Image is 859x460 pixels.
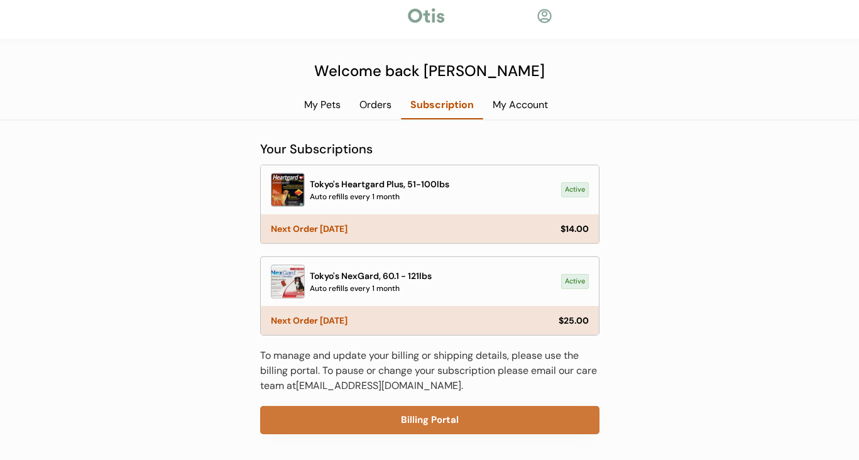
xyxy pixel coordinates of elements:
div: Welcome back [PERSON_NAME] [307,60,552,82]
div: Your Subscriptions [260,140,373,158]
div: $25.00 [559,316,589,325]
div: To manage and update your billing or shipping details, please use the billing portal. To pause or... [260,348,599,393]
div: My Account [483,98,557,112]
div: Auto refills every 1 month [310,191,400,202]
div: Active [561,182,589,197]
div: Next Order [DATE] [271,316,556,325]
div: Next Order [DATE] [271,224,558,233]
div: My Pets [295,98,350,112]
div: Active [561,274,589,288]
div: Tokyo's Heartgard Plus, 51-100lbs [310,178,449,191]
div: Subscription [401,98,483,112]
div: $14.00 [561,224,589,233]
div: Orders [350,98,401,112]
a: [EMAIL_ADDRESS][DOMAIN_NAME] [296,379,461,392]
div: Tokyo's NexGard, 60.1 - 121lbs [310,270,432,283]
button: Billing Portal [260,406,599,434]
div: Auto refills every 1 month [310,283,400,294]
